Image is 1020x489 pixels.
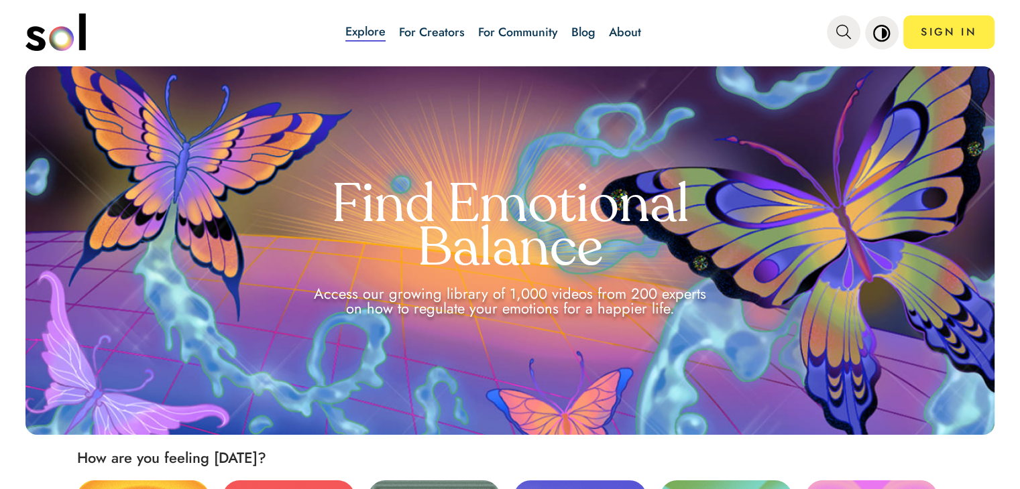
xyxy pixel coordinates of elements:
[236,186,784,273] h1: Find Emotional Balance
[478,23,558,41] a: For Community
[571,23,596,41] a: Blog
[903,15,995,49] a: SIGN IN
[25,13,86,51] img: logo
[609,23,641,41] a: About
[345,23,386,42] a: Explore
[399,23,465,41] a: For Creators
[77,448,1020,467] h2: How are you feeling [DATE]?
[25,9,995,56] nav: main navigation
[304,286,716,316] div: Access our growing library of 1,000 videos from 200 experts on how to regulate your emotions for ...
